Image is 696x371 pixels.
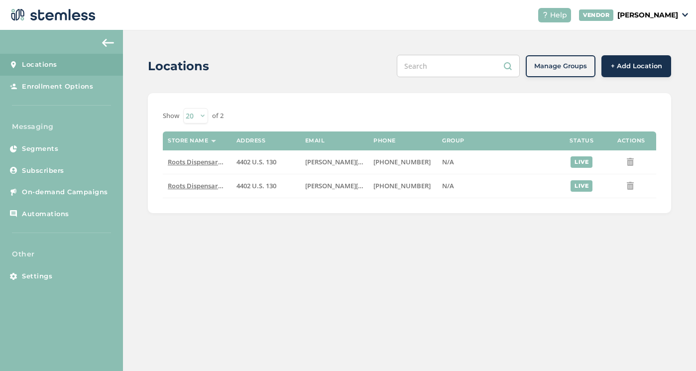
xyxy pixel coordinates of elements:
label: Roots Dispensary - Rec [168,182,227,190]
span: 4402 U.S. 130 [236,181,276,190]
span: Roots Dispensary - Rec [168,181,237,190]
img: logo-dark-0685b13c.svg [8,5,96,25]
button: Manage Groups [526,55,595,77]
img: icon-sort-1e1d7615.svg [211,140,216,142]
label: N/A [442,182,552,190]
label: Address [236,137,266,144]
span: Settings [22,271,52,281]
label: of 2 [212,111,224,121]
label: Email [305,137,325,144]
button: + Add Location [601,55,671,77]
img: icon-arrow-back-accent-c549486e.svg [102,39,114,47]
label: (856) 649-8416 [373,158,432,166]
span: Automations [22,209,69,219]
div: live [571,156,592,168]
label: Status [570,137,593,144]
span: Locations [22,60,57,70]
img: icon_down-arrow-small-66adaf34.svg [682,13,688,17]
span: Enrollment Options [22,82,93,92]
p: [PERSON_NAME] [617,10,678,20]
span: On-demand Campaigns [22,187,108,197]
label: 4402 U.S. 130 [236,182,295,190]
span: Manage Groups [534,61,587,71]
span: [PHONE_NUMBER] [373,181,431,190]
label: Phone [373,137,396,144]
span: Subscribers [22,166,64,176]
span: [PERSON_NAME][EMAIL_ADDRESS][DOMAIN_NAME] [305,181,464,190]
div: live [571,180,592,192]
th: Actions [606,131,656,150]
span: Segments [22,144,58,154]
input: Search [397,55,520,77]
label: 4402 U.S. 130 [236,158,295,166]
div: VENDOR [579,9,613,21]
label: Show [163,111,179,121]
iframe: Chat Widget [646,323,696,371]
label: (856) 649-8416 [373,182,432,190]
span: 4402 U.S. 130 [236,157,276,166]
span: [PHONE_NUMBER] [373,157,431,166]
h2: Locations [148,57,209,75]
span: Roots Dispensary - Med [168,157,240,166]
label: philip@rootsnj.com [305,158,364,166]
span: + Add Location [611,61,662,71]
label: N/A [442,158,552,166]
label: Roots Dispensary - Med [168,158,227,166]
span: Help [550,10,567,20]
img: icon-help-white-03924b79.svg [542,12,548,18]
span: [PERSON_NAME][EMAIL_ADDRESS][DOMAIN_NAME] [305,157,464,166]
label: Store name [168,137,208,144]
label: Group [442,137,464,144]
label: philip@rootsnj.com [305,182,364,190]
